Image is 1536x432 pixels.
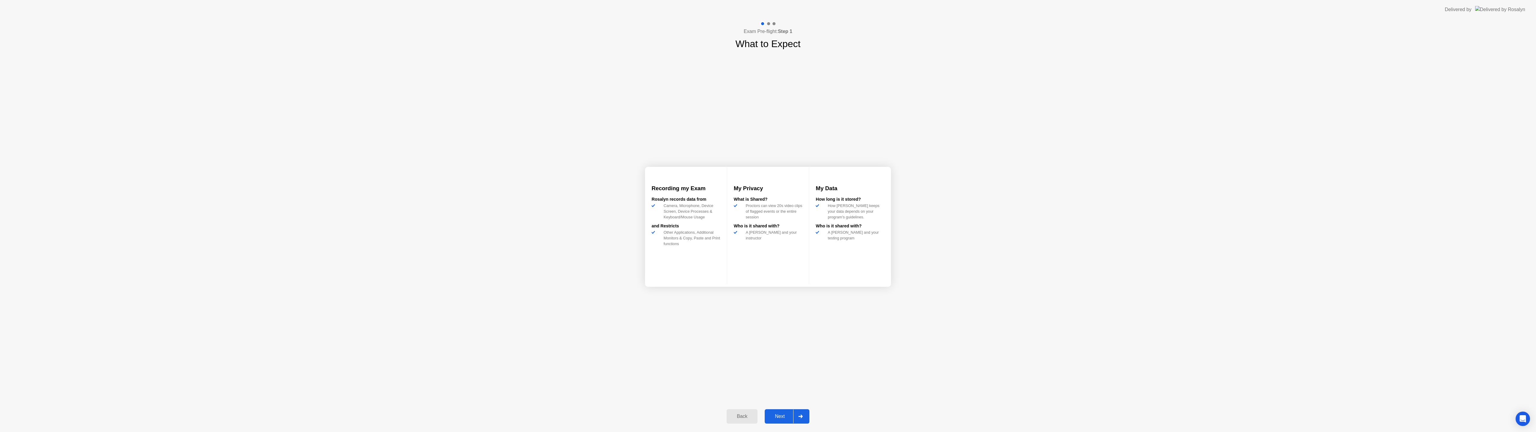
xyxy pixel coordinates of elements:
[652,196,720,203] div: Rosalyn records data from
[734,223,802,229] div: Who is it shared with?
[743,229,802,241] div: A [PERSON_NAME] and your instructor
[1445,6,1471,13] div: Delivered by
[652,223,720,229] div: and Restricts
[766,414,793,419] div: Next
[736,37,801,51] h1: What to Expect
[825,229,884,241] div: A [PERSON_NAME] and your testing program
[1516,412,1530,426] div: Open Intercom Messenger
[765,409,809,424] button: Next
[1475,6,1525,13] img: Delivered by Rosalyn
[816,196,884,203] div: How long is it stored?
[661,203,720,220] div: Camera, Microphone, Device Screen, Device Processes & Keyboard/Mouse Usage
[816,223,884,229] div: Who is it shared with?
[744,28,792,35] h4: Exam Pre-flight:
[778,29,792,34] b: Step 1
[734,184,802,193] h3: My Privacy
[743,203,802,220] div: Proctors can view 20s video clips of flagged events or the entire session
[816,184,884,193] h3: My Data
[727,409,757,424] button: Back
[728,414,756,419] div: Back
[661,229,720,247] div: Other Applications, Additional Monitors & Copy, Paste and Print functions
[825,203,884,220] div: How [PERSON_NAME] keeps your data depends on your program’s guidelines.
[652,184,720,193] h3: Recording my Exam
[734,196,802,203] div: What is Shared?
